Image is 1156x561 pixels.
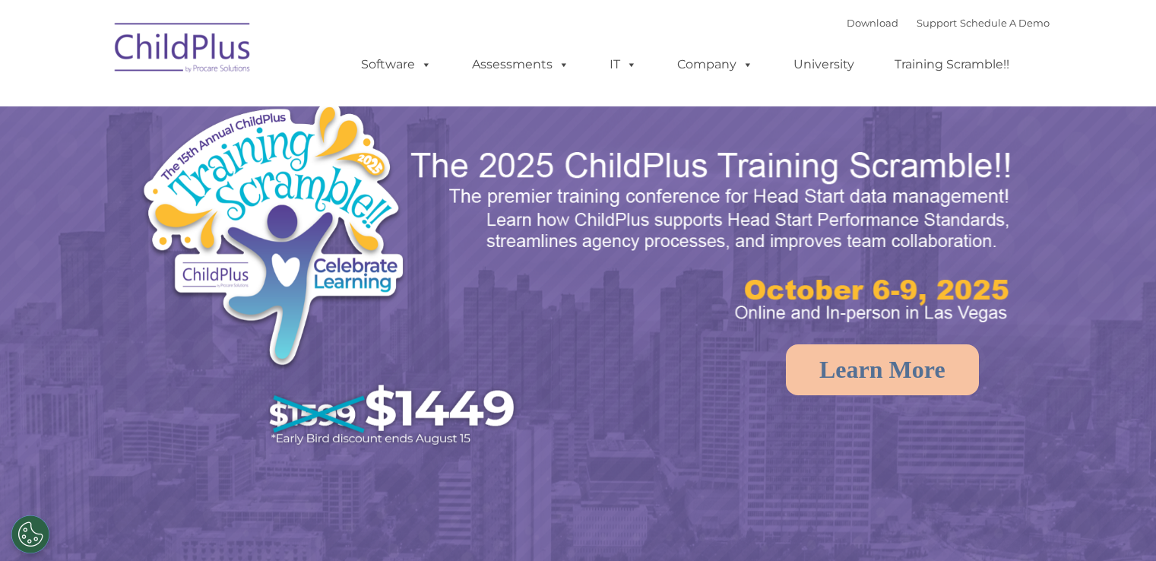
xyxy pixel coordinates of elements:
a: Support [917,17,957,29]
a: Software [346,49,447,80]
button: Cookies Settings [11,515,49,553]
a: Learn More [786,344,979,395]
img: ChildPlus by Procare Solutions [107,12,259,88]
a: Training Scramble!! [879,49,1025,80]
a: Download [847,17,898,29]
a: Company [662,49,768,80]
a: University [778,49,869,80]
a: Schedule A Demo [960,17,1050,29]
a: IT [594,49,652,80]
font: | [847,17,1050,29]
a: Assessments [457,49,584,80]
